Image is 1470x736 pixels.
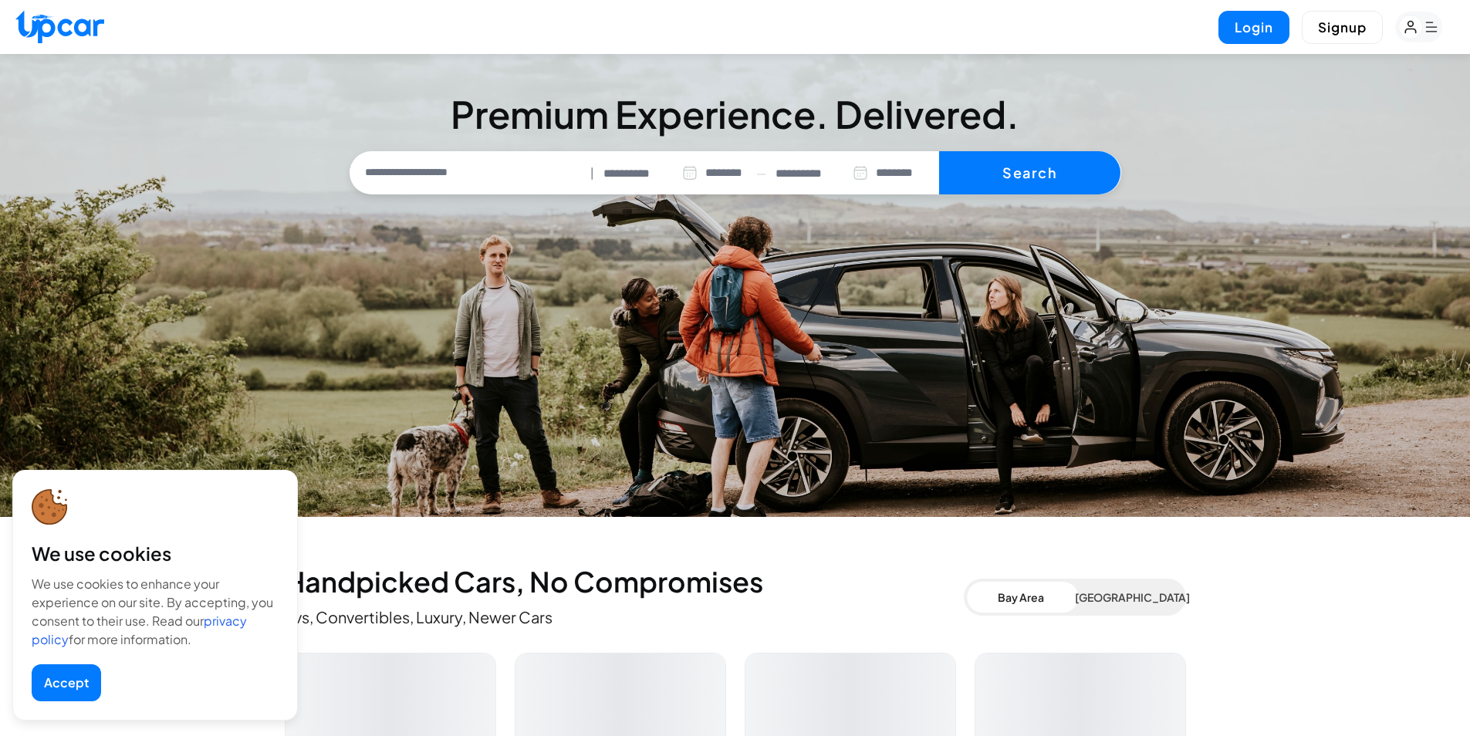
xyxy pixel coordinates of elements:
[967,582,1075,613] button: Bay Area
[32,489,68,525] img: cookie-icon.svg
[1075,582,1183,613] button: [GEOGRAPHIC_DATA]
[285,606,964,628] p: Evs, Convertibles, Luxury, Newer Cars
[15,10,104,43] img: Upcar Logo
[1302,11,1383,44] button: Signup
[1218,11,1289,44] button: Login
[285,566,964,597] h2: Handpicked Cars, No Compromises
[32,664,101,701] button: Accept
[756,164,766,182] span: —
[32,541,279,566] div: We use cookies
[350,96,1121,133] h3: Premium Experience. Delivered.
[939,151,1120,194] button: Search
[32,575,279,649] div: We use cookies to enhance your experience on our site. By accepting, you consent to their use. Re...
[590,164,594,182] span: |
